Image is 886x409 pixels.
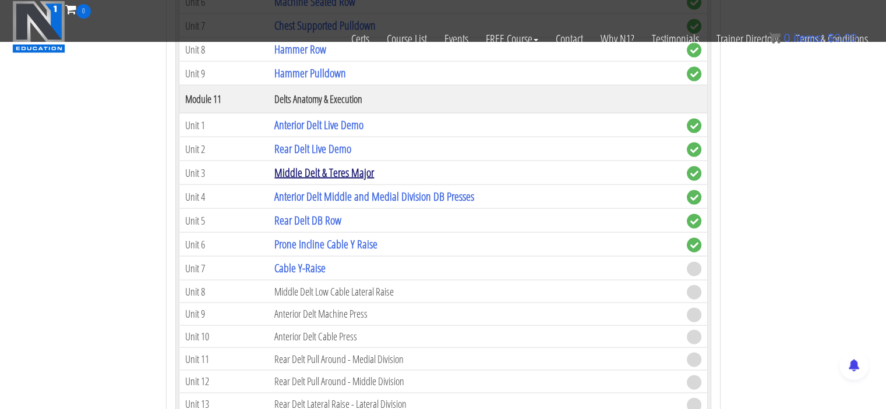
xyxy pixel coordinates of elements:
[477,19,547,59] a: FREE Course
[274,65,346,81] a: Hammer Pulldown
[274,165,374,180] a: Middle Delt & Teres Major
[179,209,269,233] td: Unit 5
[179,113,269,137] td: Unit 1
[769,32,781,44] img: icon11.png
[828,31,834,44] span: $
[179,280,269,303] td: Unit 8
[274,236,377,252] a: Prone Incline Cable Y Raise
[274,117,363,133] a: Anterior Delt Live Demo
[274,260,326,276] a: Cable Y-Raise
[179,257,269,280] td: Unit 7
[269,303,680,325] td: Anterior Delt Machine Press
[269,86,680,113] th: Delts Anatomy & Execution
[179,185,269,209] td: Unit 4
[787,19,877,59] a: Terms & Conditions
[179,62,269,86] td: Unit 9
[269,348,680,371] td: Rear Delt Pull Around - Medial Division
[378,19,436,59] a: Course List
[708,19,787,59] a: Trainer Directory
[436,19,477,59] a: Events
[179,303,269,325] td: Unit 9
[179,325,269,348] td: Unit 10
[76,4,91,19] span: 0
[687,119,701,133] span: complete
[179,371,269,393] td: Unit 12
[179,348,269,371] td: Unit 11
[274,141,351,157] a: Rear Delt Live Demo
[547,19,592,59] a: Contact
[179,233,269,257] td: Unit 6
[828,31,857,44] bdi: 0.00
[274,212,341,228] a: Rear Delt DB Row
[643,19,708,59] a: Testimonials
[687,166,701,181] span: complete
[65,1,91,17] a: 0
[687,190,701,205] span: complete
[269,325,680,348] td: Anterior Delt Cable Press
[274,189,474,204] a: Anterior Delt Middle and Medial Division DB Presses
[687,214,701,229] span: complete
[687,143,701,157] span: complete
[687,238,701,252] span: complete
[179,86,269,113] th: Module 11
[783,31,790,44] span: 0
[793,31,824,44] span: items:
[179,137,269,161] td: Unit 2
[269,280,680,303] td: Middle Delt Low Cable Lateral Raise
[269,371,680,393] td: Rear Delt Pull Around - Middle Division
[592,19,643,59] a: Why N1?
[687,67,701,81] span: complete
[12,1,65,53] img: n1-education
[769,31,857,44] a: 0 items: $0.00
[343,19,378,59] a: Certs
[179,161,269,185] td: Unit 3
